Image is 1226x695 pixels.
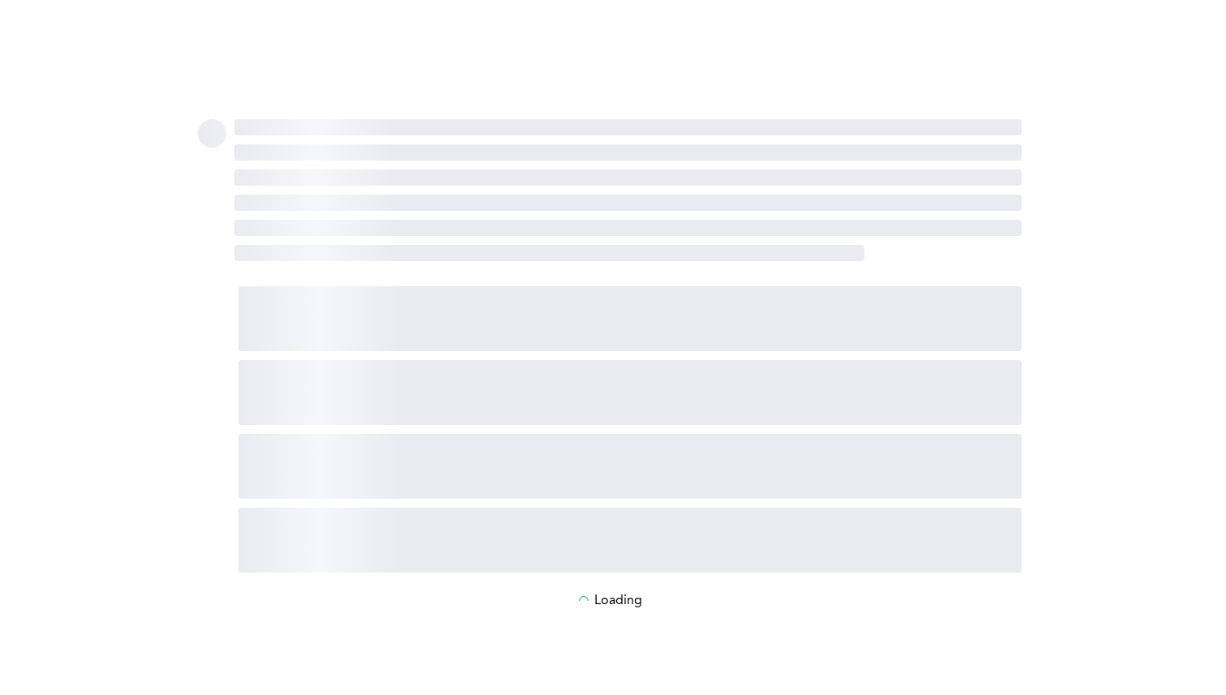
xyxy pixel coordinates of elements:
span: ‌ [238,286,1022,351]
span: ‌ [234,220,1022,236]
p: Loading [594,594,642,608]
span: ‌ [234,169,1022,186]
span: ‌ [234,119,1022,135]
span: ‌ [238,434,1022,499]
span: ‌ [198,119,226,148]
span: ‌ [238,360,1022,425]
span: ‌ [234,245,864,261]
span: ‌ [234,195,1022,211]
span: ‌ [238,508,1022,573]
span: ‌ [234,144,1022,161]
